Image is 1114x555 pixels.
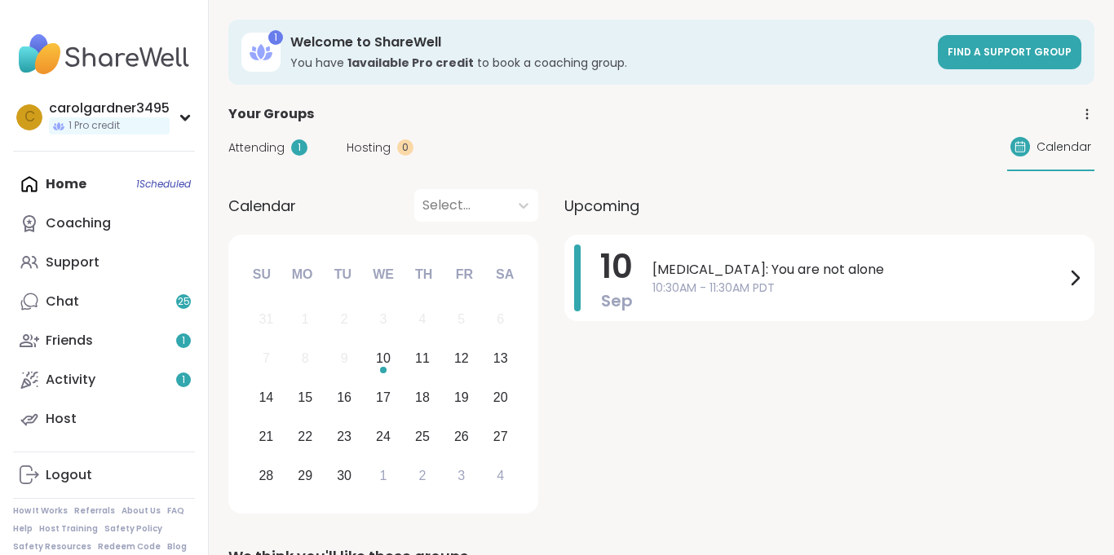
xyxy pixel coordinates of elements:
[246,300,519,495] div: month 2025-09
[376,425,391,447] div: 24
[13,541,91,553] a: Safety Resources
[493,347,508,369] div: 13
[244,257,280,293] div: Su
[337,465,351,487] div: 30
[288,341,323,377] div: Not available Monday, September 8th, 2025
[337,425,351,447] div: 23
[444,302,479,337] div: Not available Friday, September 5th, 2025
[13,399,195,438] a: Host
[13,505,68,517] a: How It Works
[337,386,351,408] div: 16
[46,371,95,389] div: Activity
[46,410,77,428] div: Host
[380,308,387,330] div: 3
[405,419,440,454] div: Choose Thursday, September 25th, 2025
[228,104,314,124] span: Your Groups
[405,341,440,377] div: Choose Thursday, September 11th, 2025
[268,30,283,45] div: 1
[327,419,362,454] div: Choose Tuesday, September 23rd, 2025
[228,195,296,217] span: Calendar
[1037,139,1091,156] span: Calendar
[249,419,284,454] div: Choose Sunday, September 21st, 2025
[444,419,479,454] div: Choose Friday, September 26th, 2025
[259,425,273,447] div: 21
[46,332,93,350] div: Friends
[564,195,639,217] span: Upcoming
[444,381,479,416] div: Choose Friday, September 19th, 2025
[249,302,284,337] div: Not available Sunday, August 31st, 2025
[13,243,195,282] a: Support
[454,425,469,447] div: 26
[483,458,518,493] div: Choose Saturday, October 4th, 2025
[397,139,413,156] div: 0
[458,465,465,487] div: 3
[69,119,120,133] span: 1 Pro credit
[49,99,170,117] div: carolgardner3495
[601,289,633,312] span: Sep
[249,458,284,493] div: Choose Sunday, September 28th, 2025
[24,107,35,128] span: c
[302,308,309,330] div: 1
[290,33,928,51] h3: Welcome to ShareWell
[249,381,284,416] div: Choose Sunday, September 14th, 2025
[182,373,185,387] span: 1
[415,425,430,447] div: 25
[46,293,79,311] div: Chat
[493,386,508,408] div: 20
[291,139,307,156] div: 1
[341,308,348,330] div: 2
[228,139,285,156] span: Attending
[13,456,195,495] a: Logout
[366,458,401,493] div: Choose Wednesday, October 1st, 2025
[122,505,161,517] a: About Us
[13,360,195,399] a: Activity1
[418,465,426,487] div: 2
[325,257,360,293] div: Tu
[288,458,323,493] div: Choose Monday, September 29th, 2025
[483,381,518,416] div: Choose Saturday, September 20th, 2025
[46,214,111,232] div: Coaching
[284,257,320,293] div: Mo
[415,347,430,369] div: 11
[948,45,1072,59] span: Find a support group
[405,381,440,416] div: Choose Thursday, September 18th, 2025
[167,505,184,517] a: FAQ
[366,341,401,377] div: Choose Wednesday, September 10th, 2025
[13,26,195,83] img: ShareWell Nav Logo
[13,204,195,243] a: Coaching
[938,35,1081,69] a: Find a support group
[376,347,391,369] div: 10
[288,419,323,454] div: Choose Monday, September 22nd, 2025
[327,381,362,416] div: Choose Tuesday, September 16th, 2025
[497,308,504,330] div: 6
[444,458,479,493] div: Choose Friday, October 3rd, 2025
[341,347,348,369] div: 9
[327,458,362,493] div: Choose Tuesday, September 30th, 2025
[182,334,185,348] span: 1
[290,55,928,71] h3: You have to book a coaching group.
[327,302,362,337] div: Not available Tuesday, September 2nd, 2025
[327,341,362,377] div: Not available Tuesday, September 9th, 2025
[365,257,401,293] div: We
[259,386,273,408] div: 14
[483,302,518,337] div: Not available Saturday, September 6th, 2025
[483,341,518,377] div: Choose Saturday, September 13th, 2025
[446,257,482,293] div: Fr
[288,302,323,337] div: Not available Monday, September 1st, 2025
[13,523,33,535] a: Help
[46,253,99,271] div: Support
[39,523,98,535] a: Host Training
[487,257,523,293] div: Sa
[46,466,92,484] div: Logout
[652,280,1065,297] span: 10:30AM - 11:30AM PDT
[13,321,195,360] a: Friends1
[13,282,195,321] a: Chat25
[259,308,273,330] div: 31
[600,244,633,289] span: 10
[444,341,479,377] div: Choose Friday, September 12th, 2025
[405,458,440,493] div: Choose Thursday, October 2nd, 2025
[415,386,430,408] div: 18
[376,386,391,408] div: 17
[263,347,270,369] div: 7
[652,260,1065,280] span: [MEDICAL_DATA]: You are not alone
